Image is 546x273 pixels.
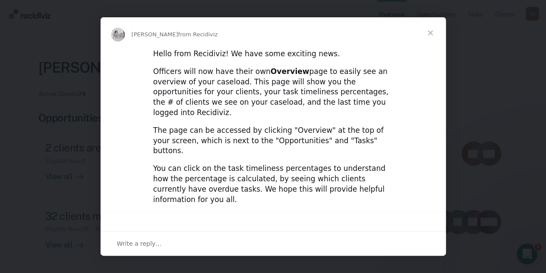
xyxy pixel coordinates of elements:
span: Write a reply… [117,238,162,249]
span: Close [415,17,446,48]
img: Profile image for Kim [111,28,125,42]
div: The page can be accessed by clicking "Overview" at the top of your screen, which is next to the "... [153,125,393,156]
span: [PERSON_NAME] [132,31,178,38]
div: Hello from Recidiviz! We have some exciting news. [153,49,393,59]
div: Officers will now have their own page to easily see an overview of your caseload. This page will ... [153,67,393,118]
div: You can click on the task timeliness percentages to understand how the percentage is calculated, ... [153,164,393,205]
b: Overview [271,67,309,76]
span: from Recidiviz [178,31,218,38]
div: Open conversation and reply [101,231,446,256]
